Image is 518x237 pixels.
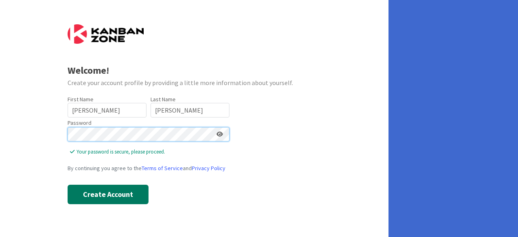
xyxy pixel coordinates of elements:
[70,148,229,156] span: Your password is secure, please proceed.
[68,185,149,204] button: Create Account
[68,96,93,103] label: First Name
[68,24,144,44] img: Kanban Zone
[68,78,321,88] div: Create your account profile by providing a little more information about yourself.
[68,119,91,127] label: Password
[68,164,321,173] div: By continuing you agree to the and
[192,164,225,172] a: Privacy Policy
[151,96,176,103] label: Last Name
[142,164,183,172] a: Terms of Service
[68,63,321,78] div: Welcome!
